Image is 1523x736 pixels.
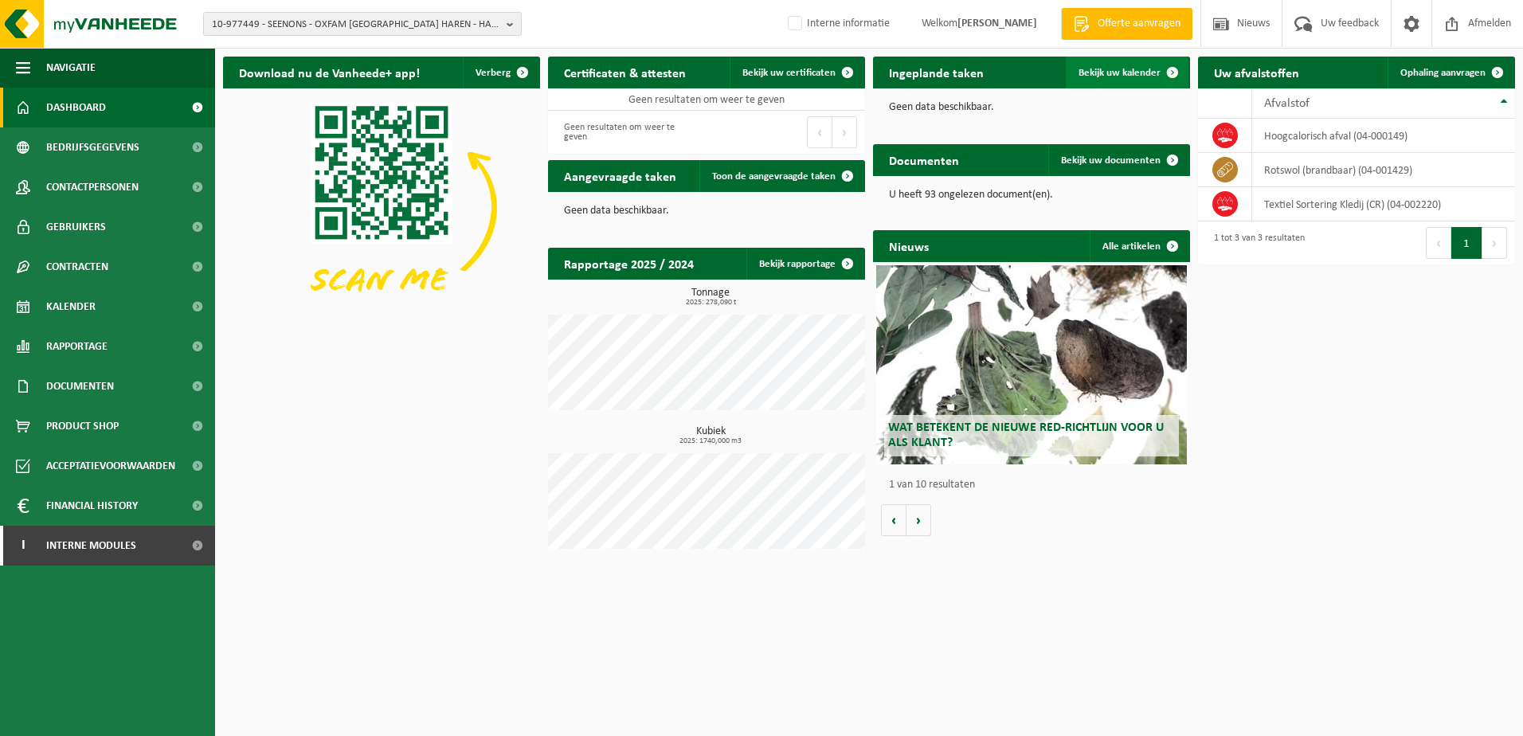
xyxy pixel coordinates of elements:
[1252,119,1515,153] td: hoogcalorisch afval (04-000149)
[46,167,139,207] span: Contactpersonen
[556,426,865,445] h3: Kubiek
[1090,230,1188,262] a: Alle artikelen
[556,299,865,307] span: 2025: 278,090 t
[548,160,692,191] h2: Aangevraagde taken
[476,68,511,78] span: Verberg
[46,207,106,247] span: Gebruikers
[699,160,863,192] a: Toon de aangevraagde taken
[46,526,136,566] span: Interne modules
[46,247,108,287] span: Contracten
[556,288,865,307] h3: Tonnage
[223,88,540,327] img: Download de VHEPlus App
[873,230,945,261] h2: Nieuws
[1048,144,1188,176] a: Bekijk uw documenten
[746,248,863,280] a: Bekijk rapportage
[1451,227,1482,259] button: 1
[1400,68,1486,78] span: Ophaling aanvragen
[16,526,30,566] span: I
[46,88,106,127] span: Dashboard
[223,57,436,88] h2: Download nu de Vanheede+ app!
[807,116,832,148] button: Previous
[46,406,119,446] span: Product Shop
[1061,8,1192,40] a: Offerte aanvragen
[889,190,1174,201] p: U heeft 93 ongelezen document(en).
[889,480,1182,491] p: 1 van 10 resultaten
[876,265,1187,464] a: Wat betekent de nieuwe RED-richtlijn voor u als klant?
[832,116,857,148] button: Next
[46,287,96,327] span: Kalender
[730,57,863,88] a: Bekijk uw certificaten
[46,48,96,88] span: Navigatie
[1198,57,1315,88] h2: Uw afvalstoffen
[1482,227,1507,259] button: Next
[463,57,538,88] button: Verberg
[1094,16,1184,32] span: Offerte aanvragen
[46,486,138,526] span: Financial History
[906,504,931,536] button: Volgende
[1264,97,1310,110] span: Afvalstof
[785,12,890,36] label: Interne informatie
[1206,225,1305,260] div: 1 tot 3 van 3 resultaten
[1079,68,1161,78] span: Bekijk uw kalender
[888,421,1164,449] span: Wat betekent de nieuwe RED-richtlijn voor u als klant?
[1252,153,1515,187] td: rotswol (brandbaar) (04-001429)
[556,115,699,150] div: Geen resultaten om weer te geven
[46,446,175,486] span: Acceptatievoorwaarden
[1252,187,1515,221] td: Textiel Sortering Kledij (CR) (04-002220)
[548,88,865,111] td: Geen resultaten om weer te geven
[889,102,1174,113] p: Geen data beschikbaar.
[564,206,849,217] p: Geen data beschikbaar.
[1426,227,1451,259] button: Previous
[556,437,865,445] span: 2025: 1740,000 m3
[548,248,710,279] h2: Rapportage 2025 / 2024
[873,144,975,175] h2: Documenten
[873,57,1000,88] h2: Ingeplande taken
[548,57,702,88] h2: Certificaten & attesten
[46,366,114,406] span: Documenten
[46,127,139,167] span: Bedrijfsgegevens
[881,504,906,536] button: Vorige
[1061,155,1161,166] span: Bekijk uw documenten
[1066,57,1188,88] a: Bekijk uw kalender
[1388,57,1513,88] a: Ophaling aanvragen
[46,327,108,366] span: Rapportage
[203,12,522,36] button: 10-977449 - SEENONS - OXFAM [GEOGRAPHIC_DATA] HAREN - HAREN
[712,171,836,182] span: Toon de aangevraagde taken
[212,13,500,37] span: 10-977449 - SEENONS - OXFAM [GEOGRAPHIC_DATA] HAREN - HAREN
[742,68,836,78] span: Bekijk uw certificaten
[957,18,1037,29] strong: [PERSON_NAME]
